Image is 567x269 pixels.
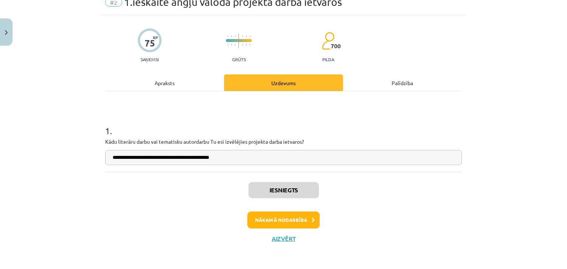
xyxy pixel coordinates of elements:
[227,35,228,37] img: icon-short-line-57e1e144782c952c97e751825c79c345078a6d821885a25fce030b3d8c18986b.svg
[153,35,158,39] span: XP
[269,235,298,242] button: Aizvērt
[242,35,243,37] img: icon-short-line-57e1e144782c952c97e751825c79c345078a6d821885a25fce030b3d8c18986b.svg
[343,74,462,91] div: Palīdzība
[232,57,246,62] p: Grūts
[105,74,224,91] div: Apraksts
[231,44,232,46] img: icon-short-line-57e1e144782c952c97e751825c79c345078a6d821885a25fce030b3d8c18986b.svg
[145,38,155,48] div: 75
[322,57,334,62] p: pilda
[224,74,343,91] div: Uzdevums
[227,44,228,46] img: icon-short-line-57e1e144782c952c97e751825c79c345078a6d821885a25fce030b3d8c18986b.svg
[247,212,320,228] button: Nākamā nodarbība
[238,34,239,48] img: icon-long-line-d9ea69661e0d244f92f715978eff75569469978d946b2353a9bb055b3ed8787d.svg
[105,138,462,146] p: Kādu literāru darbu vai tematisku autordarbu Tu esi izvēlējies projekta darba ietvaros?
[242,44,243,46] img: icon-short-line-57e1e144782c952c97e751825c79c345078a6d821885a25fce030b3d8c18986b.svg
[248,182,319,198] button: Iesniegts
[250,35,250,37] img: icon-short-line-57e1e144782c952c97e751825c79c345078a6d821885a25fce030b3d8c18986b.svg
[105,113,462,136] h1: 1 .
[138,57,162,62] p: Saņemsi
[231,35,232,37] img: icon-short-line-57e1e144782c952c97e751825c79c345078a6d821885a25fce030b3d8c18986b.svg
[322,32,334,50] img: students-c634bb4e5e11cddfef0936a35e636f08e4e9abd3cc4e673bd6f9a4125e45ecb1.svg
[331,43,341,49] span: 700
[250,44,250,46] img: icon-short-line-57e1e144782c952c97e751825c79c345078a6d821885a25fce030b3d8c18986b.svg
[5,30,8,35] img: icon-close-lesson-0947bae3869378f0d4975bcd49f059093ad1ed9edebbc8119c70593378902aed.svg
